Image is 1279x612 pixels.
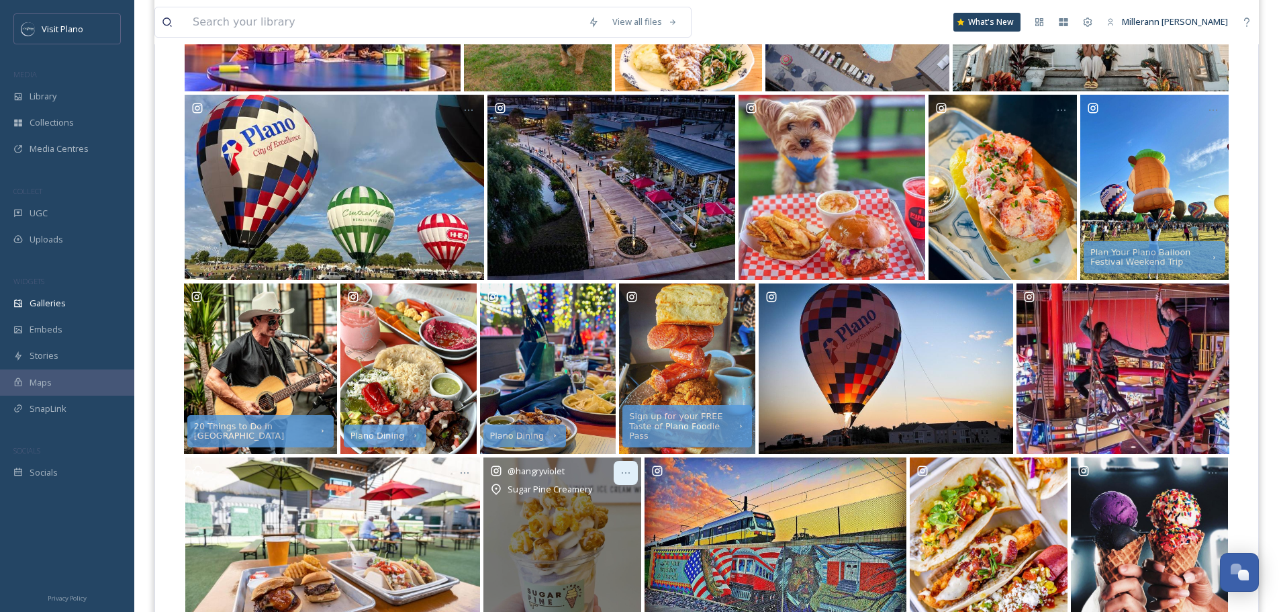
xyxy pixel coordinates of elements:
span: Millerann [PERSON_NAME] [1122,15,1228,28]
span: Embeds [30,323,62,336]
a: Privacy Policy [48,589,87,605]
input: Search your library [186,7,581,37]
a: 20 Things to Do in [GEOGRAPHIC_DATA]Make your Christmas Eve merry and bright with our delightful ... [182,283,338,453]
span: Stories [30,349,58,362]
button: Open Chat [1220,553,1259,592]
span: Socials [30,466,58,479]
div: Plano Dining [350,431,404,441]
span: Media Centres [30,142,89,155]
a: What's New [953,13,1021,32]
a: Rights approved at 2024-05-29T14:26:34.493+0000 by visitplano [737,95,927,280]
a: Sign up for your FREE Taste of Plano Foodie PassSOUTHERN CHICKEN & SAUSAGE WAFFLES 🧇from maplebac... [618,283,757,453]
span: SOCIALS [13,445,40,455]
div: 20 Things to Do in [GEOGRAPHIC_DATA] [194,422,312,441]
div: Plan Your Plano Balloon Festival Weekend Trip [1090,248,1203,267]
span: @ hangryviolet [508,465,565,477]
a: View all files [606,9,684,35]
span: Visit Plano [42,23,83,35]
span: Uploads [30,233,63,246]
div: Plano Dining [490,431,544,441]
span: UGC [30,207,48,220]
img: images.jpeg [21,22,35,36]
span: COLLECT [13,186,42,196]
span: Library [30,90,56,103]
a: "Excellence" is a 2016 Cameron XL-70 hot air balloon that stands 65 feet high and is piloted by P... [757,283,1015,453]
a: Rights approved at 2024-07-15T05:31:10.350+0000 by visitplano [486,95,737,280]
a: Plano DiningYour New Years Eve dinner plans should include our Steak & Shrimp or our Green Curry ... [338,283,478,453]
span: Privacy Policy [48,594,87,603]
a: Plano DiningFeeling especially festive this evening 🎄 Cozy up on our heated, enclosed patio while... [478,283,618,453]
span: Galleries [30,297,66,310]
span: Collections [30,116,74,129]
span: MEDIA [13,69,37,79]
span: Maps [30,376,52,389]
span: WIDGETS [13,276,44,286]
div: Sign up for your FREE Taste of Plano Foodie Pass [629,412,730,440]
a: Shake up your date night. There are no awkward silences on the ropes course...guaranteed. #highro... [1015,283,1231,453]
a: Millerann [PERSON_NAME] [1100,9,1235,35]
span: SnapLink [30,402,66,415]
a: Rights approved at 2022-09-27T13:32:33.318+0000 by chadderack [183,95,485,280]
a: Plan Your Plano Balloon Festival Weekend TripThe Best Ballon festival ever in Texas - fun, smile,... [1079,95,1231,280]
span: Sugar Pine Creamery [508,483,592,495]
